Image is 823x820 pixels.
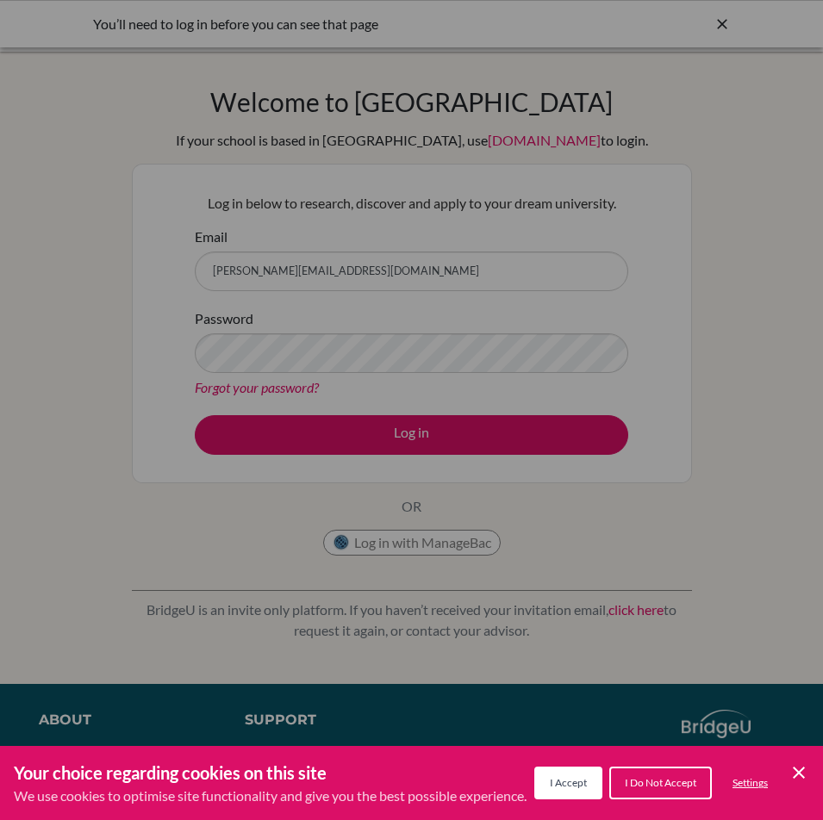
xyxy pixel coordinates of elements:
[733,776,768,789] span: Settings
[719,768,782,798] button: Settings
[14,760,527,786] h3: Your choice regarding cookies on this site
[625,776,696,789] span: I Do Not Accept
[534,767,602,799] button: I Accept
[14,786,527,806] p: We use cookies to optimise site functionality and give you the best possible experience.
[609,767,712,799] button: I Do Not Accept
[789,762,809,783] button: Save and close
[550,776,587,789] span: I Accept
